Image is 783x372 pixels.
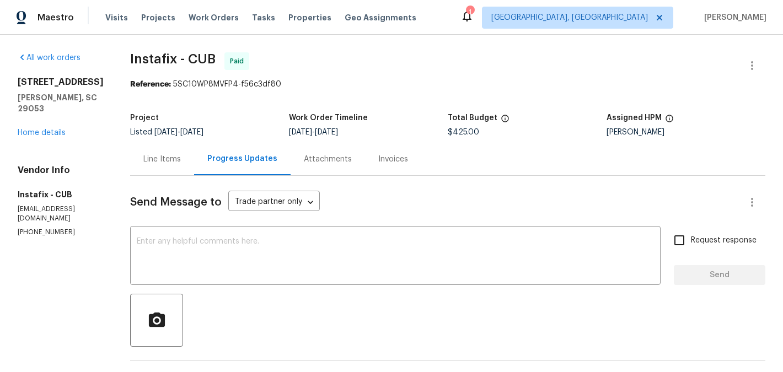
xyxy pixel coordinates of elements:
span: Send Message to [130,197,222,208]
h5: Project [130,114,159,122]
span: Instafix - CUB [130,52,216,66]
span: $425.00 [448,128,479,136]
div: Attachments [304,154,352,165]
span: [DATE] [289,128,312,136]
h5: Assigned HPM [607,114,662,122]
a: Home details [18,129,66,137]
span: - [154,128,203,136]
div: Progress Updates [207,153,277,164]
span: [DATE] [180,128,203,136]
h5: Total Budget [448,114,497,122]
div: 1 [466,7,474,18]
span: [PERSON_NAME] [700,12,766,23]
span: Paid [230,56,248,67]
p: [PHONE_NUMBER] [18,228,104,237]
div: 5SC10WP8MVFP4-f56c3df80 [130,79,765,90]
h4: Vendor Info [18,165,104,176]
span: Maestro [37,12,74,23]
span: [DATE] [154,128,178,136]
span: Work Orders [189,12,239,23]
span: - [289,128,338,136]
a: All work orders [18,54,81,62]
span: [GEOGRAPHIC_DATA], [GEOGRAPHIC_DATA] [491,12,648,23]
span: The hpm assigned to this work order. [665,114,674,128]
div: Invoices [378,154,408,165]
span: Geo Assignments [345,12,416,23]
span: Listed [130,128,203,136]
div: [PERSON_NAME] [607,128,765,136]
span: Visits [105,12,128,23]
div: Trade partner only [228,193,320,212]
h2: [STREET_ADDRESS] [18,77,104,88]
h5: Work Order Timeline [289,114,368,122]
span: [DATE] [315,128,338,136]
b: Reference: [130,80,171,88]
span: Tasks [252,14,275,21]
p: [EMAIL_ADDRESS][DOMAIN_NAME] [18,204,104,223]
h5: [PERSON_NAME], SC 29053 [18,92,104,114]
span: The total cost of line items that have been proposed by Opendoor. This sum includes line items th... [501,114,510,128]
span: Properties [288,12,331,23]
span: Projects [141,12,175,23]
span: Request response [691,235,757,246]
h5: Instafix - CUB [18,189,104,200]
div: Line Items [143,154,181,165]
